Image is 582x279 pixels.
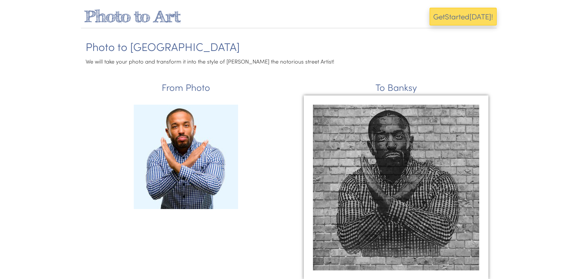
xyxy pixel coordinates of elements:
h1: Photo to [GEOGRAPHIC_DATA] [86,41,497,53]
button: GetStarted[DATE]! [430,8,497,25]
img: XManOG.jpg [125,95,247,218]
a: Photo to Art [84,7,180,26]
span: ed [461,11,469,21]
p: We will take your photo and transform it into the style of [PERSON_NAME] the notorious street Art... [86,56,497,67]
span: Get [433,11,445,21]
h2: From Photo [86,82,287,92]
h2: To Banksy [296,82,497,92]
